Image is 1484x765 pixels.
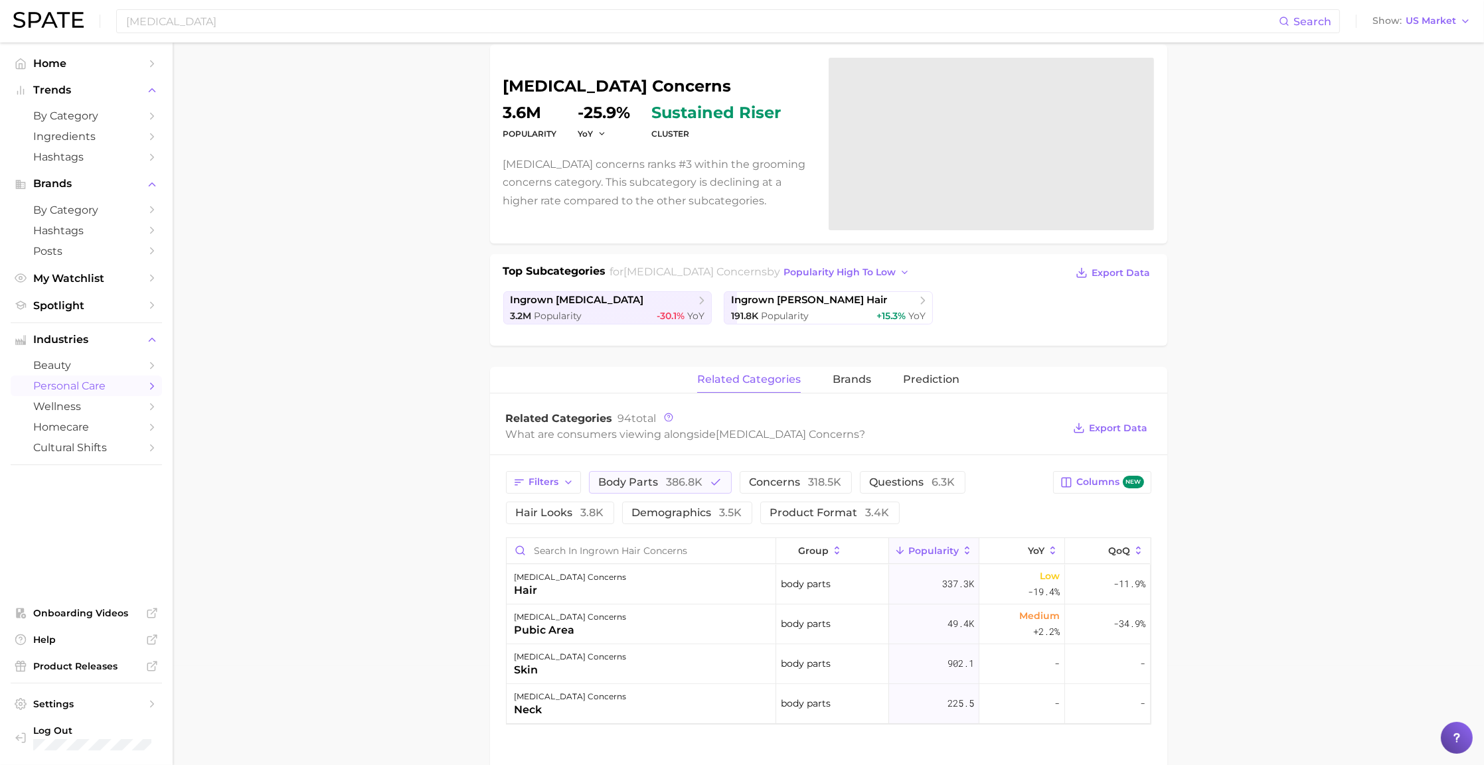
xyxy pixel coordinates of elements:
span: body parts [781,695,831,711]
div: [MEDICAL_DATA] concerns [515,689,627,705]
span: 3.5k [720,506,742,519]
span: 191.8k [731,310,758,322]
span: 3.8k [581,506,604,519]
button: popularity high to low [780,263,914,281]
span: +15.3% [876,310,906,322]
span: - [1054,695,1060,711]
span: personal care [33,380,139,392]
span: My Watchlist [33,272,139,285]
h1: [MEDICAL_DATA] concerns [503,78,813,94]
div: neck [515,702,627,718]
a: Hashtags [11,147,162,167]
span: by Category [33,204,139,216]
a: Log out. Currently logged in with e-mail hicks.ll@pg.com. [11,721,162,754]
dd: -25.9% [578,105,631,121]
span: sustained riser [652,105,782,121]
input: Search here for a brand, industry, or ingredient [125,10,1279,33]
a: Posts [11,241,162,261]
button: Trends [11,80,162,100]
span: Product Releases [33,660,139,672]
div: hair [515,583,627,598]
a: Spotlight [11,295,162,316]
span: Export Data [1092,267,1151,279]
span: - [1140,656,1145,671]
a: Hashtags [11,220,162,241]
span: Brands [33,178,139,190]
span: Popularity [761,310,809,322]
span: Low [1040,568,1060,584]
div: skin [515,662,627,678]
span: related categories [697,374,801,385]
a: ingrown [PERSON_NAME] hair191.8k Popularity+15.3% YoY [724,291,933,324]
span: 6.3k [932,476,955,488]
div: pubic area [515,622,627,638]
span: Spotlight [33,299,139,312]
span: popularity high to low [783,267,896,278]
span: Help [33,634,139,646]
span: Popularity [535,310,582,322]
a: Onboarding Videos [11,603,162,623]
span: Related Categories [506,412,613,425]
span: body parts [781,616,831,632]
span: Trends [33,84,139,96]
a: beauty [11,355,162,376]
span: body parts [599,477,703,488]
button: Popularity [889,538,979,564]
span: Search [1293,15,1331,28]
button: Industries [11,330,162,350]
button: Filters [506,471,581,494]
span: YoY [578,128,594,139]
span: wellness [33,400,139,413]
span: 337.3k [942,576,974,592]
span: total [618,412,657,425]
span: demographics [632,508,742,518]
button: [MEDICAL_DATA] concernspubic areabody parts49.4kMedium+2.2%-34.9% [507,604,1151,644]
a: Settings [11,694,162,714]
a: Ingredients [11,126,162,147]
span: -30.1% [657,310,685,322]
span: new [1123,476,1144,488]
span: hair looks [516,508,604,518]
span: product format [770,508,890,518]
span: ingrown [PERSON_NAME] hair [731,294,887,307]
a: My Watchlist [11,268,162,289]
span: Settings [33,698,139,710]
span: questions [870,477,955,488]
dd: 3.6m [503,105,557,121]
span: Log Out [33,725,151,736]
span: +2.2% [1033,624,1060,640]
a: Home [11,53,162,74]
span: Filters [529,476,559,488]
span: - [1054,656,1060,671]
button: YoY [578,128,607,139]
span: cultural shifts [33,441,139,454]
span: 3.4k [866,506,890,519]
button: Brands [11,174,162,194]
span: US Market [1406,17,1456,25]
button: QoQ [1065,538,1150,564]
button: [MEDICAL_DATA] concernsneckbody parts225.5-- [507,684,1151,724]
span: group [798,545,829,556]
span: concerns [750,477,842,488]
span: 902.1 [948,656,974,671]
span: [MEDICAL_DATA] concerns [623,265,767,278]
a: ingrown [MEDICAL_DATA]3.2m Popularity-30.1% YoY [503,291,712,324]
button: Columnsnew [1053,471,1151,494]
button: YoY [979,538,1065,564]
span: 49.4k [948,616,974,632]
span: [MEDICAL_DATA] concerns [716,428,860,441]
button: group [776,538,889,564]
span: brands [833,374,871,385]
button: [MEDICAL_DATA] concernshairbody parts337.3kLow-19.4%-11.9% [507,565,1151,604]
span: Ingredients [33,130,139,143]
h1: Top Subcategories [503,263,606,283]
span: Industries [33,334,139,346]
span: for by [610,265,914,278]
dt: cluster [652,126,782,142]
span: Onboarding Videos [33,607,139,619]
span: 225.5 [948,695,974,711]
span: YoY [687,310,704,322]
a: cultural shifts [11,437,162,458]
span: Hashtags [33,224,139,237]
span: Prediction [903,374,959,385]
